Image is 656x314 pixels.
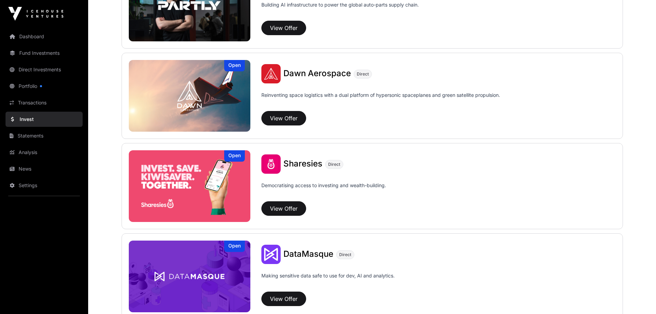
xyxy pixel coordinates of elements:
span: Direct [357,71,369,77]
button: View Offer [261,201,306,216]
span: Direct [328,162,340,167]
p: Democratising access to investing and wealth-building. [261,182,386,199]
span: Dawn Aerospace [283,68,351,78]
p: Making sensitive data safe to use for dev, AI and analytics. [261,272,395,289]
a: Dawn AerospaceOpen [129,60,251,132]
img: Icehouse Ventures Logo [8,7,63,21]
div: Open [224,150,245,162]
div: Open [224,60,245,71]
a: Invest [6,112,83,127]
button: View Offer [261,111,306,125]
img: Sharesies [261,154,281,174]
span: DataMasque [283,249,333,259]
a: Dawn Aerospace [283,69,351,78]
button: View Offer [261,21,306,35]
button: View Offer [261,292,306,306]
a: Analysis [6,145,83,160]
img: Dawn Aerospace [129,60,251,132]
a: Fund Investments [6,45,83,61]
a: DataMasque [283,250,333,259]
img: Sharesies [129,150,251,222]
img: DataMasque [261,245,281,264]
a: Settings [6,178,83,193]
a: News [6,161,83,176]
span: Sharesies [283,159,322,169]
a: Sharesies [283,160,322,169]
iframe: Chat Widget [622,281,656,314]
span: Direct [339,252,351,257]
a: Direct Investments [6,62,83,77]
img: DataMasque [129,241,251,312]
img: Dawn Aerospace [261,64,281,83]
a: Statements [6,128,83,143]
a: Transactions [6,95,83,110]
p: Building AI infrastructure to power the global auto-parts supply chain. [261,1,419,18]
a: Portfolio [6,79,83,94]
div: Open [224,241,245,252]
a: SharesiesOpen [129,150,251,222]
a: Dashboard [6,29,83,44]
a: DataMasqueOpen [129,241,251,312]
p: Reinventing space logistics with a dual platform of hypersonic spaceplanes and green satellite pr... [261,92,500,108]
